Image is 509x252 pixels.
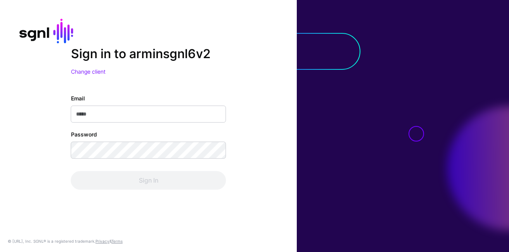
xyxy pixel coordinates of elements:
a: Change client [71,69,106,75]
div: © [URL], Inc. SGNL® is a registered trademark. & [8,238,123,244]
h2: Sign in to arminsgnl6v2 [71,47,226,61]
a: Terms [111,239,123,243]
a: Privacy [95,239,109,243]
label: Email [71,95,85,103]
label: Password [71,131,97,139]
